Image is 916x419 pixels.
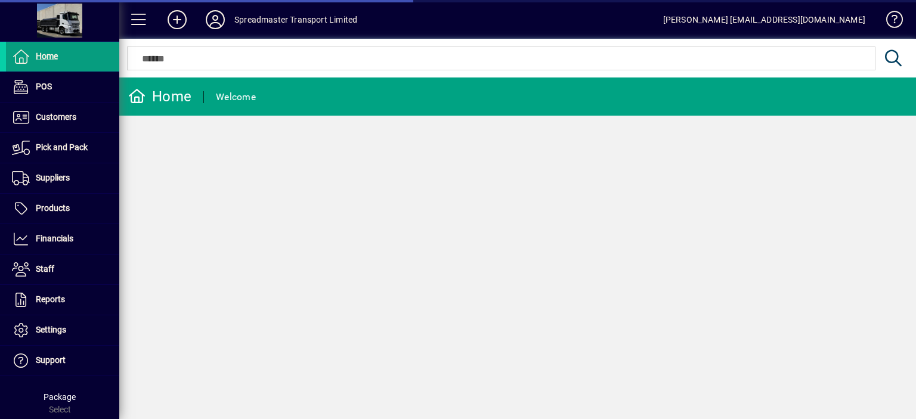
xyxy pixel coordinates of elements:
[6,285,119,315] a: Reports
[877,2,901,41] a: Knowledge Base
[36,112,76,122] span: Customers
[6,103,119,132] a: Customers
[36,264,54,274] span: Staff
[216,88,256,107] div: Welcome
[6,72,119,102] a: POS
[196,9,234,30] button: Profile
[6,346,119,375] a: Support
[36,294,65,304] span: Reports
[663,10,865,29] div: [PERSON_NAME] [EMAIL_ADDRESS][DOMAIN_NAME]
[36,325,66,334] span: Settings
[6,133,119,163] a: Pick and Pack
[158,9,196,30] button: Add
[6,163,119,193] a: Suppliers
[36,82,52,91] span: POS
[6,315,119,345] a: Settings
[36,234,73,243] span: Financials
[36,355,66,365] span: Support
[36,203,70,213] span: Products
[36,51,58,61] span: Home
[36,173,70,182] span: Suppliers
[36,142,88,152] span: Pick and Pack
[44,392,76,402] span: Package
[6,194,119,224] a: Products
[6,254,119,284] a: Staff
[6,224,119,254] a: Financials
[234,10,357,29] div: Spreadmaster Transport Limited
[128,87,191,106] div: Home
